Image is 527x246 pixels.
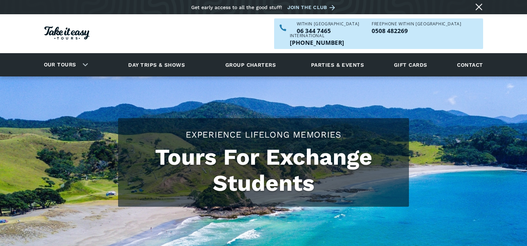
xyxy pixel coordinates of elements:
div: Freephone WITHIN [GEOGRAPHIC_DATA] [372,22,461,26]
div: International [290,34,344,38]
h2: Experience lifelong memories [125,129,402,141]
a: Call us within NZ on 063447465 [297,28,359,34]
a: Our tours [39,57,82,73]
a: Gift cards [390,55,431,74]
a: Call us freephone within NZ on 0508482269 [372,28,461,34]
div: WITHIN [GEOGRAPHIC_DATA] [297,22,359,26]
a: Parties & events [308,55,367,74]
a: Join the club [287,3,338,12]
p: [PHONE_NUMBER] [290,40,344,46]
a: Day trips & shows [119,55,194,74]
p: 06 344 7465 [297,28,359,34]
a: Contact [454,55,486,74]
img: Take it easy Tours logo [44,26,90,40]
a: Call us outside of NZ on +6463447465 [290,40,344,46]
a: Group charters [217,55,285,74]
a: Homepage [44,23,90,45]
p: 0508 482269 [372,28,461,34]
a: Close message [473,1,485,13]
h1: Tours For Exchange Students [125,144,402,196]
div: Our tours [36,55,94,74]
div: Get early access to all the good stuff! [191,5,282,10]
